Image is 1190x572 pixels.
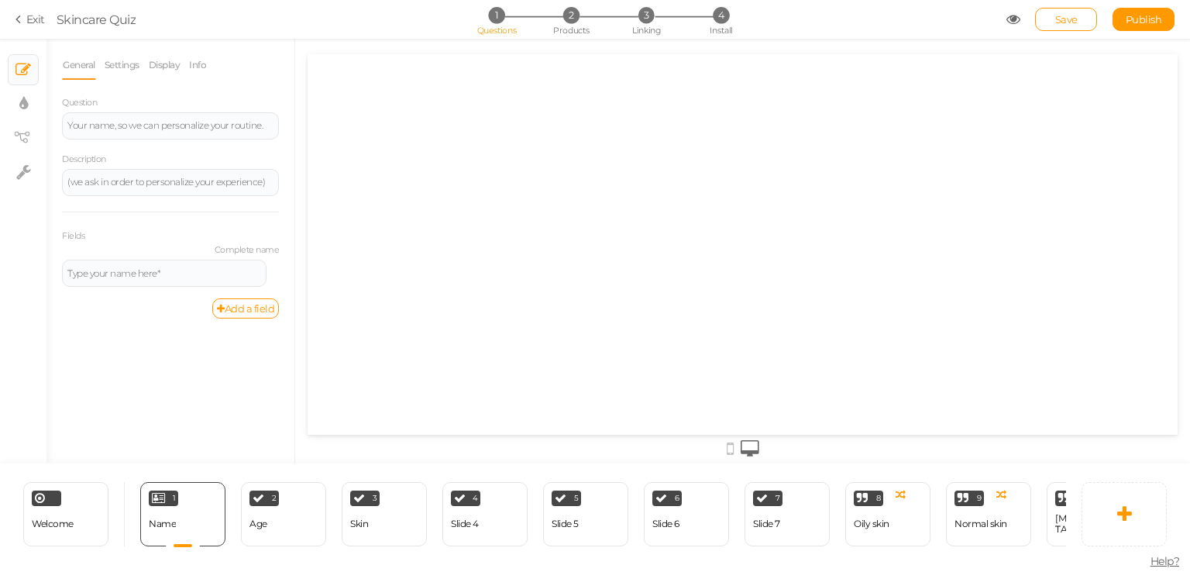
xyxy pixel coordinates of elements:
[62,231,84,242] label: Fields
[173,494,176,502] span: 1
[563,7,580,23] span: 2
[477,25,517,36] span: Questions
[876,494,881,502] span: 8
[451,519,479,529] div: Slide 4
[713,7,729,23] span: 4
[342,482,427,546] div: 3 Skin
[553,25,590,36] span: Products
[710,25,732,36] span: Install
[62,245,279,256] label: Complete name
[535,7,607,23] li: 2 Products
[776,494,780,502] span: 7
[473,494,478,502] span: 4
[610,7,683,23] li: 3 Linking
[845,482,930,546] div: 8 Oily skin
[652,519,679,529] div: Slide 6
[148,50,181,80] a: Display
[62,50,96,80] a: General
[188,50,207,80] a: Info
[249,519,267,529] div: Age
[543,482,628,546] div: 5 Slide 5
[638,7,655,23] span: 3
[23,482,108,546] div: Welcome
[32,518,74,529] span: Welcome
[1055,513,1123,535] div: [MEDICAL_DATA]
[675,494,679,502] span: 6
[460,7,532,23] li: 1 Questions
[62,154,106,165] label: Description
[62,98,97,109] label: Question
[104,50,140,80] a: Settings
[488,7,504,23] span: 1
[241,482,326,546] div: 2 Age
[1035,8,1097,31] div: Save
[350,519,368,529] div: Skin
[574,494,579,502] span: 5
[552,519,579,529] div: Slide 5
[1047,482,1132,546] div: 10 [MEDICAL_DATA]
[854,519,889,529] div: Oily skin
[149,519,176,529] div: Name
[67,269,261,278] div: Type your name here*
[644,482,729,546] div: 6 Slide 6
[977,494,982,502] span: 9
[753,519,780,529] div: Slide 7
[1150,554,1180,568] span: Help?
[272,494,277,502] span: 2
[57,10,136,29] div: Skincare Quiz
[946,482,1031,546] div: 9 Normal skin
[212,298,279,319] a: Add a field
[15,12,45,27] a: Exit
[140,482,225,546] div: 1 Name
[373,494,377,502] span: 3
[954,519,1007,529] div: Normal skin
[685,7,757,23] li: 4 Install
[632,25,660,36] span: Linking
[1055,13,1078,26] span: Save
[67,177,273,187] div: (we ask in order to personalize your experience)
[67,121,273,130] div: Your name, so we can personalize your routine.
[442,482,528,546] div: 4 Slide 4
[745,482,830,546] div: 7 Slide 7
[1126,13,1162,26] span: Publish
